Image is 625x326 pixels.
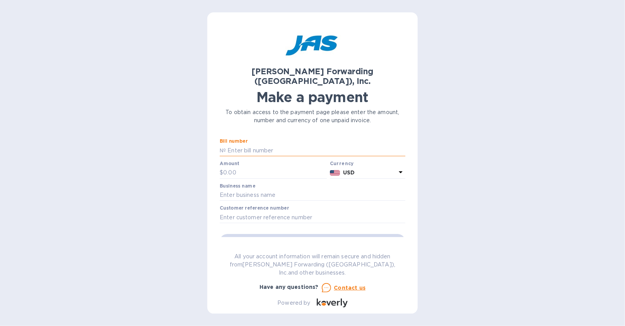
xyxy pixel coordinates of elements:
h1: Make a payment [220,89,405,105]
p: Powered by [277,299,310,307]
b: Have any questions? [260,284,319,290]
input: 0.00 [223,167,327,179]
label: Amount [220,161,239,166]
u: Contact us [334,285,366,291]
p: $ [220,169,223,177]
input: Enter business name [220,189,405,201]
label: Bill number [220,139,248,144]
p: № [220,147,226,155]
b: [PERSON_NAME] Forwarding ([GEOGRAPHIC_DATA]), Inc. [252,67,374,86]
input: Enter customer reference number [220,212,405,223]
p: To obtain access to the payment page please enter the amount, number and currency of one unpaid i... [220,108,405,125]
input: Enter bill number [226,145,405,156]
b: Currency [330,160,354,166]
label: Customer reference number [220,206,289,211]
p: All your account information will remain secure and hidden from [PERSON_NAME] Forwarding ([GEOGRA... [220,253,405,277]
label: Business name [220,184,255,188]
img: USD [330,170,340,176]
b: USD [343,169,355,176]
